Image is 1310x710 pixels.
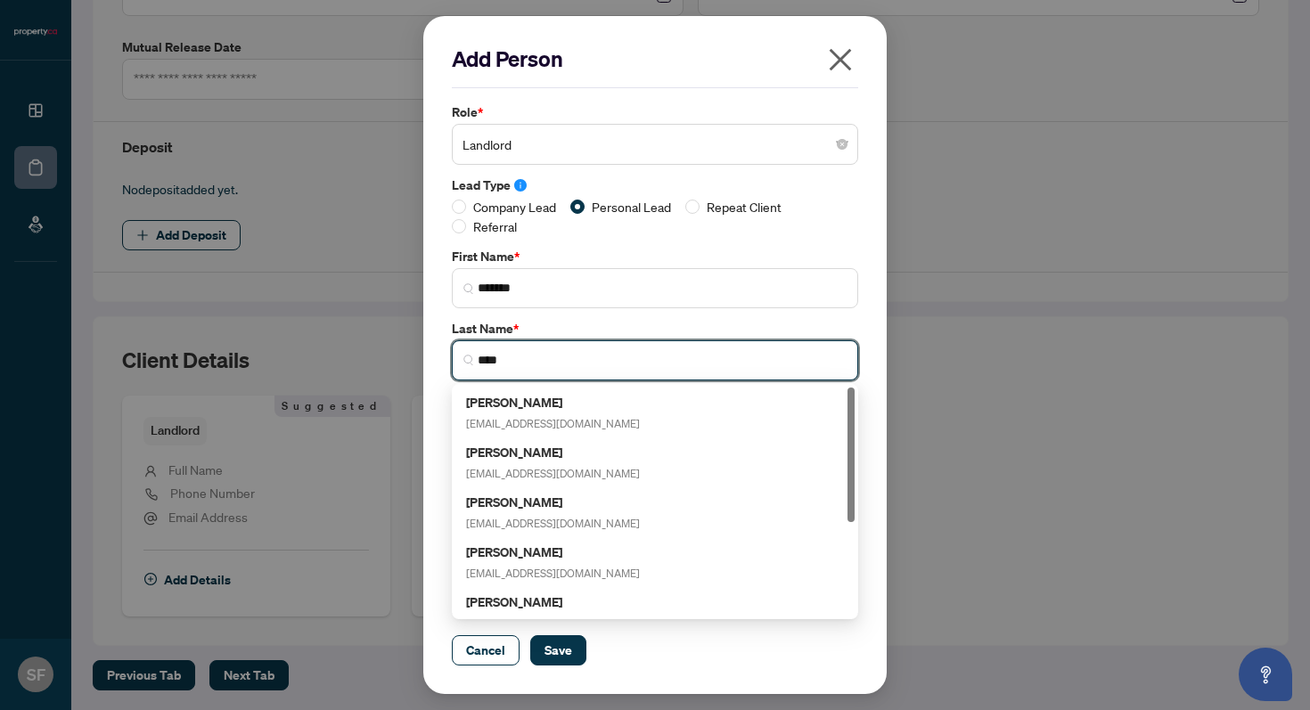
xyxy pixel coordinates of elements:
span: Company Lead [466,197,563,216]
span: close [826,45,855,74]
span: [EMAIL_ADDRESS][DOMAIN_NAME] [466,567,640,580]
button: Cancel [452,635,520,665]
span: Repeat Client [700,197,789,216]
h5: [PERSON_NAME] [466,592,640,612]
span: Landlord [463,127,847,161]
span: Cancel [466,636,505,665]
img: search_icon [463,283,474,294]
span: Personal Lead [585,197,678,216]
h5: [PERSON_NAME] [466,392,640,412]
span: [EMAIL_ADDRESS][DOMAIN_NAME] [466,517,640,530]
label: Lead Type [452,175,858,195]
button: Open asap [1239,648,1292,701]
h5: [PERSON_NAME] [466,442,640,462]
span: close-circle [837,139,847,150]
label: First Name [452,247,858,266]
label: Role [452,102,858,122]
span: Referral [466,216,524,236]
span: Save [544,636,572,665]
span: info-circle [514,179,527,192]
h5: [PERSON_NAME] [466,542,640,562]
h2: Add Person [452,45,858,73]
img: search_icon [463,355,474,365]
button: Save [530,635,586,665]
span: [EMAIL_ADDRESS][DOMAIN_NAME] [466,417,640,430]
label: Last Name [452,319,858,339]
span: [EMAIL_ADDRESS][DOMAIN_NAME] [466,467,640,480]
h5: [PERSON_NAME] [466,492,640,512]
